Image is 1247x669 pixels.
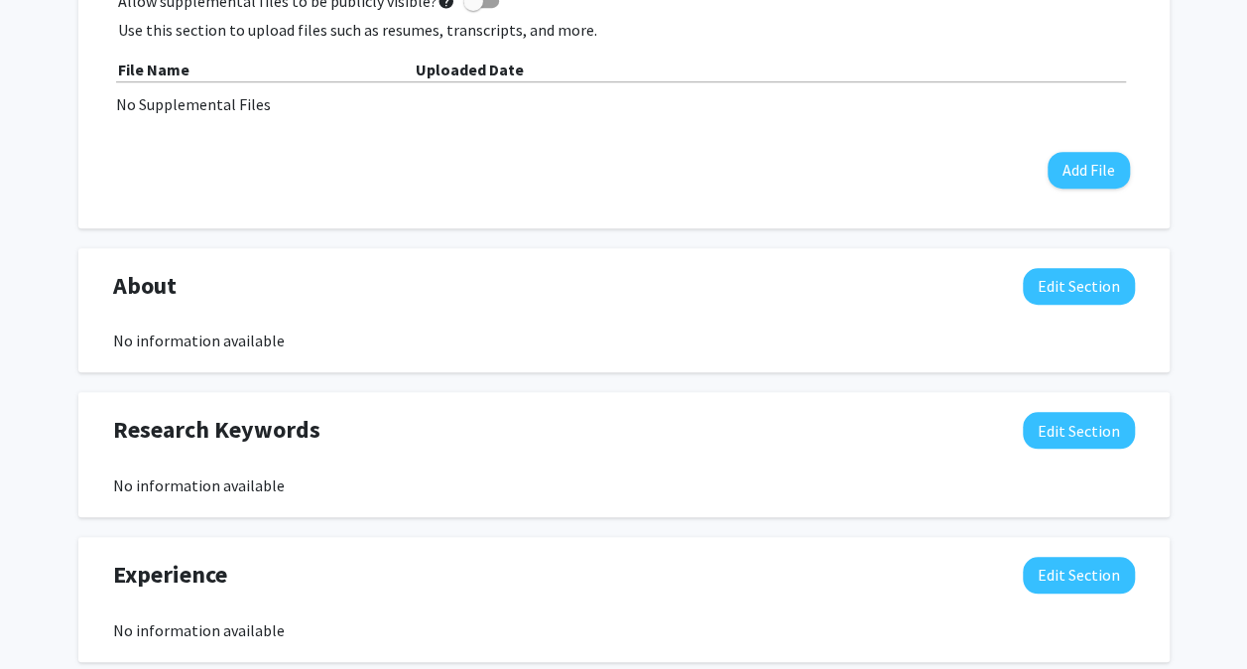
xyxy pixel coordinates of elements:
[1023,268,1135,305] button: Edit About
[1023,557,1135,594] button: Edit Experience
[113,412,320,448] span: Research Keywords
[113,329,1135,352] div: No information available
[1048,152,1130,189] button: Add File
[1023,412,1135,449] button: Edit Research Keywords
[113,557,227,593] span: Experience
[118,18,1130,42] p: Use this section to upload files such as resumes, transcripts, and more.
[416,60,524,79] b: Uploaded Date
[118,60,189,79] b: File Name
[113,268,177,304] span: About
[15,580,84,654] iframe: Chat
[113,618,1135,642] div: No information available
[113,473,1135,497] div: No information available
[116,92,1132,116] div: No Supplemental Files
